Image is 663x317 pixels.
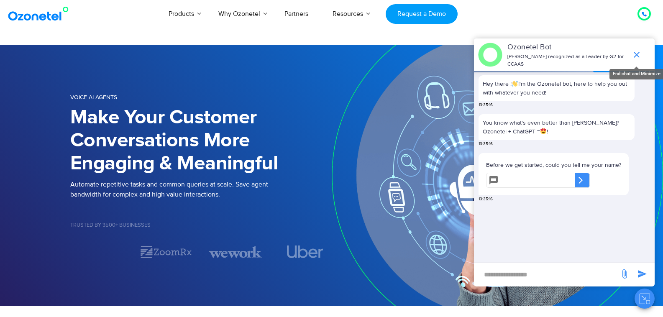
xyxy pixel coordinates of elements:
div: 1 / 7 [70,247,123,257]
img: 👋 [512,81,518,87]
p: Ozonetel Bot [507,42,627,53]
p: Before we get started, could you tell me your name? [486,161,621,169]
img: wework [209,245,262,259]
div: 3 / 7 [209,245,262,259]
p: You know what's even better than [PERSON_NAME]? Ozonetel + ChatGPT = ! [483,118,630,136]
a: Request a Demo [386,4,457,24]
div: new-msg-input [478,267,615,282]
img: uber [287,245,323,258]
p: Hey there ! I'm the Ozonetel bot, here to help you out with whatever you need! [483,79,630,97]
h1: Make Your Customer Conversations More Engaging & Meaningful [70,106,332,175]
span: send message [634,266,650,282]
button: Close chat [635,289,655,309]
img: 😍 [540,128,546,134]
span: 13:35:16 [479,196,493,202]
span: end chat or minimize [628,46,645,63]
span: 13:35:16 [479,102,493,108]
span: send message [616,266,633,282]
div: Image Carousel [70,245,332,259]
p: Automate repetitive tasks and common queries at scale. Save agent bandwidth for complex and high ... [70,179,332,199]
span: 13:35:16 [479,141,493,147]
span: Voice AI Agents [70,94,117,101]
div: 2 / 7 [140,245,192,259]
p: [PERSON_NAME] recognized as a Leader by G2 for CCAAS [507,53,627,68]
img: header [478,43,502,67]
div: 4 / 7 [279,245,331,258]
img: zoomrx [140,245,192,259]
h5: Trusted by 3500+ Businesses [70,222,332,228]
